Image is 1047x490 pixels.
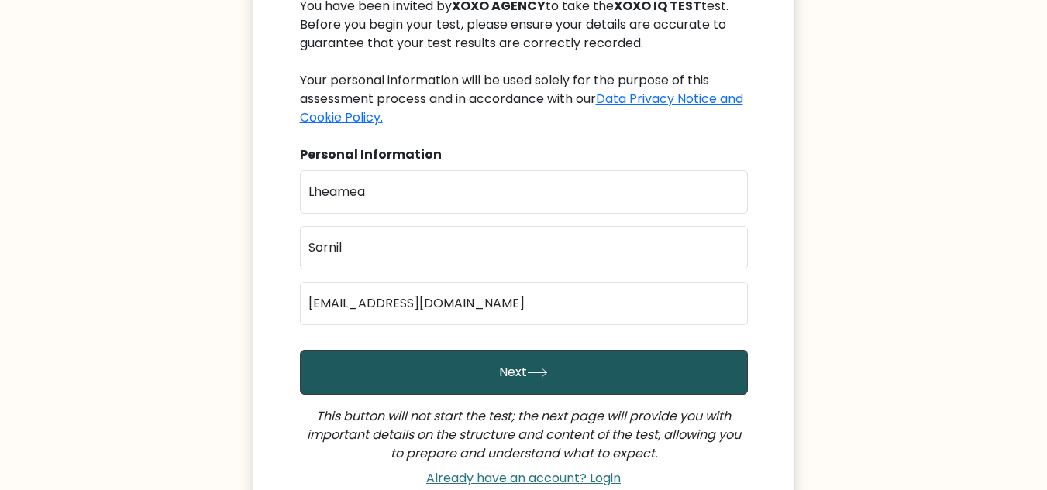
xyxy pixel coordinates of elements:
div: Personal Information [300,146,748,164]
button: Next [300,350,748,395]
input: First name [300,170,748,214]
input: Email [300,282,748,325]
input: Last name [300,226,748,269]
a: Data Privacy Notice and Cookie Policy. [300,90,743,126]
a: Already have an account? Login [420,469,627,487]
i: This button will not start the test; the next page will provide you with important details on the... [307,407,741,462]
